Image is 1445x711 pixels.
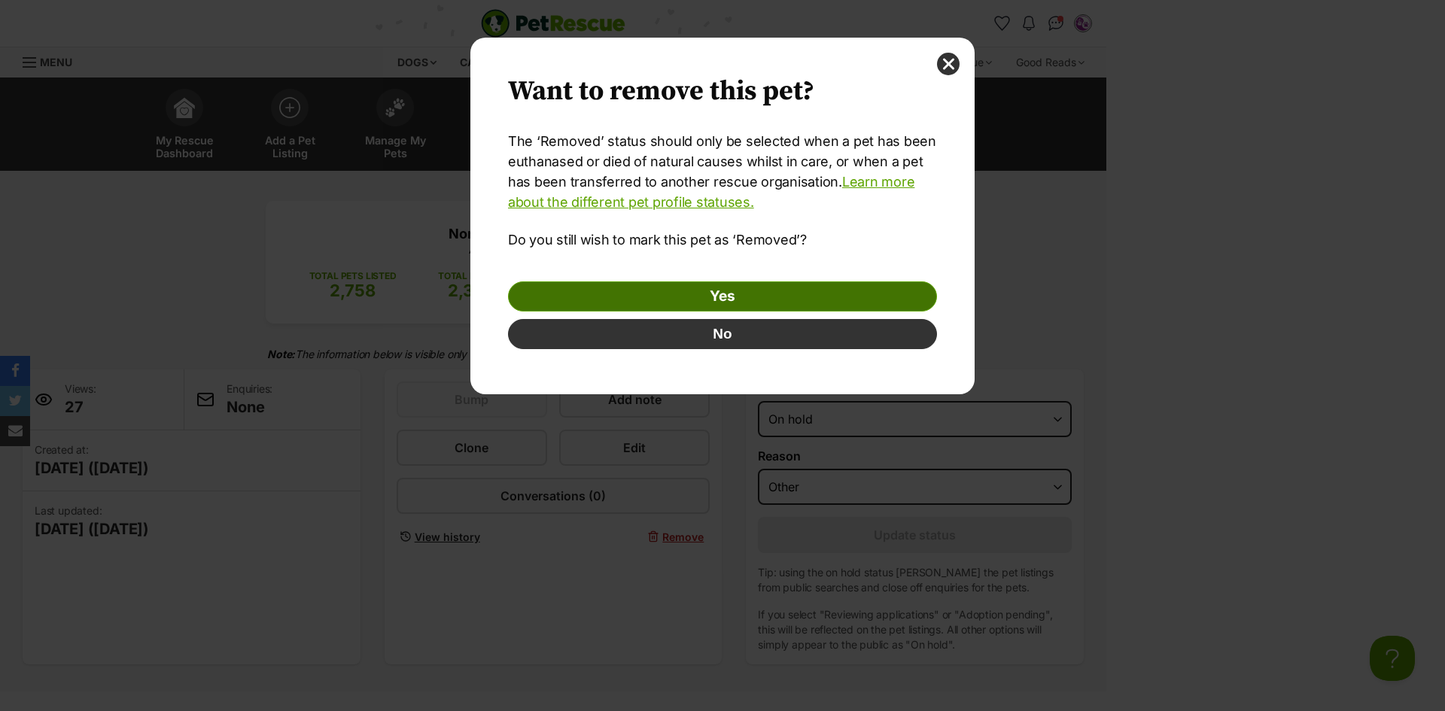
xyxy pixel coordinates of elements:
[937,53,960,75] button: close
[508,319,937,349] button: No
[508,75,937,108] h2: Want to remove this pet?
[508,174,914,210] a: Learn more about the different pet profile statuses.
[508,229,937,250] p: Do you still wish to mark this pet as ‘Removed’?
[508,281,937,311] a: Yes
[508,131,937,212] p: The ‘Removed’ status should only be selected when a pet has been euthanased or died of natural ca...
